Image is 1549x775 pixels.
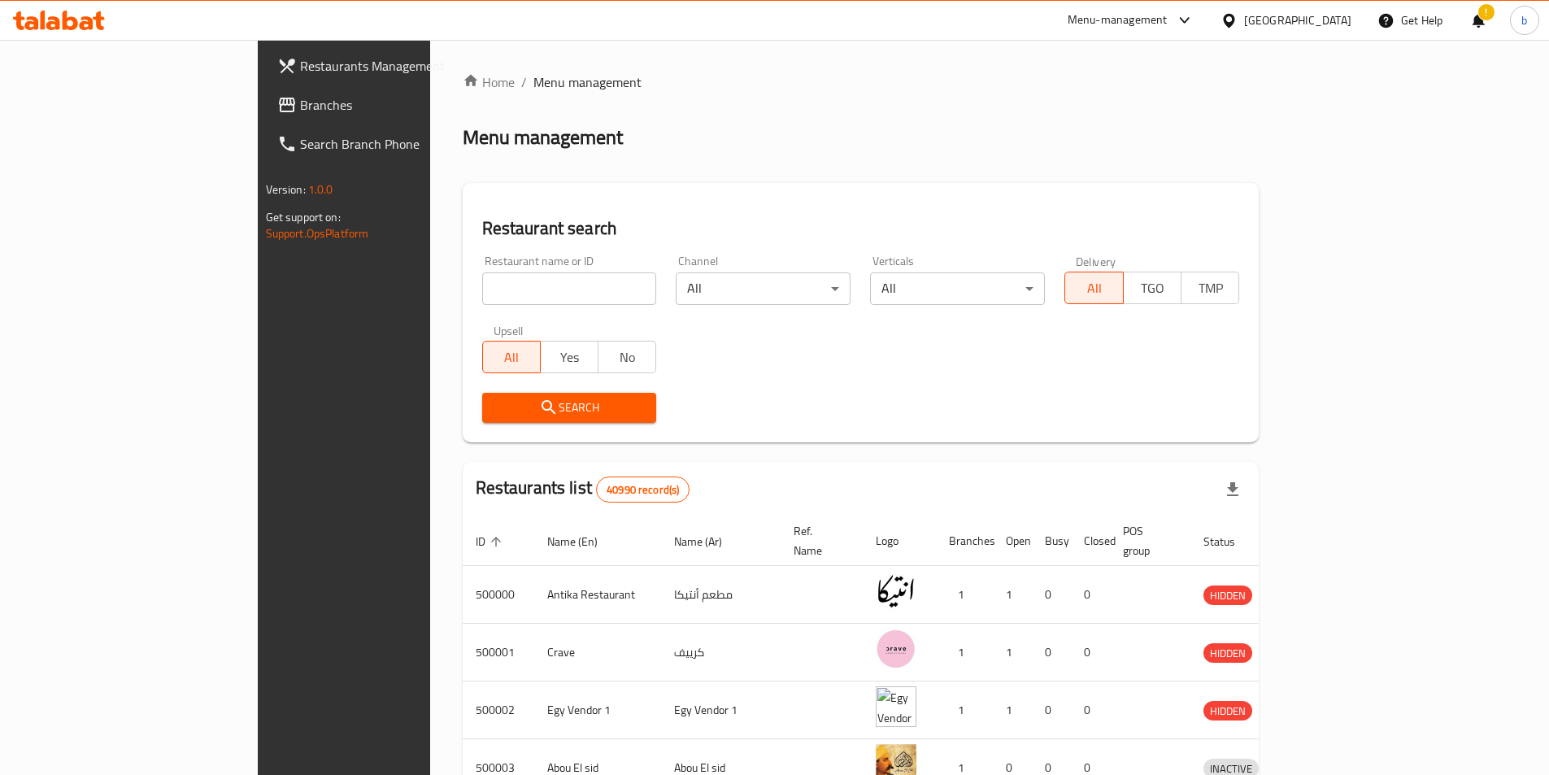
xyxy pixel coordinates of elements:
[993,566,1032,624] td: 1
[1130,276,1175,300] span: TGO
[1076,255,1116,267] label: Delivery
[463,124,623,150] h2: Menu management
[476,532,507,551] span: ID
[1188,276,1233,300] span: TMP
[1203,586,1252,605] div: HIDDEN
[870,272,1045,305] div: All
[534,624,661,681] td: Crave
[1213,470,1252,509] div: Export file
[596,477,690,503] div: Total records count
[264,46,516,85] a: Restaurants Management
[794,521,843,560] span: Ref. Name
[1064,272,1123,304] button: All
[674,532,743,551] span: Name (Ar)
[876,571,916,612] img: Antika Restaurant
[1032,624,1071,681] td: 0
[1068,11,1168,30] div: Menu-management
[521,72,527,92] li: /
[676,272,851,305] div: All
[1071,516,1110,566] th: Closed
[264,85,516,124] a: Branches
[1072,276,1116,300] span: All
[495,398,644,418] span: Search
[661,681,781,739] td: Egy Vendor 1
[547,346,592,369] span: Yes
[1123,272,1181,304] button: TGO
[482,272,657,305] input: Search for restaurant name or ID..
[1203,702,1252,721] span: HIDDEN
[300,134,503,154] span: Search Branch Phone
[1032,516,1071,566] th: Busy
[936,516,993,566] th: Branches
[482,393,657,423] button: Search
[1181,272,1239,304] button: TMP
[1244,11,1351,29] div: [GEOGRAPHIC_DATA]
[993,516,1032,566] th: Open
[597,482,689,498] span: 40990 record(s)
[482,341,541,373] button: All
[547,532,619,551] span: Name (En)
[936,624,993,681] td: 1
[936,681,993,739] td: 1
[1521,11,1527,29] span: b
[266,207,341,228] span: Get support on:
[876,629,916,669] img: Crave
[993,624,1032,681] td: 1
[936,566,993,624] td: 1
[1032,681,1071,739] td: 0
[533,72,642,92] span: Menu management
[1203,532,1256,551] span: Status
[494,324,524,336] label: Upsell
[300,95,503,115] span: Branches
[266,179,306,200] span: Version:
[482,216,1240,241] h2: Restaurant search
[1123,521,1171,560] span: POS group
[266,223,369,244] a: Support.OpsPlatform
[863,516,936,566] th: Logo
[1071,566,1110,624] td: 0
[300,56,503,76] span: Restaurants Management
[1071,624,1110,681] td: 0
[1203,586,1252,605] span: HIDDEN
[1032,566,1071,624] td: 0
[463,72,1260,92] nav: breadcrumb
[264,124,516,163] a: Search Branch Phone
[993,681,1032,739] td: 1
[598,341,656,373] button: No
[1203,701,1252,721] div: HIDDEN
[661,624,781,681] td: كرييف
[540,341,598,373] button: Yes
[490,346,534,369] span: All
[308,179,333,200] span: 1.0.0
[1071,681,1110,739] td: 0
[534,566,661,624] td: Antika Restaurant
[1203,644,1252,663] span: HIDDEN
[534,681,661,739] td: Egy Vendor 1
[476,476,690,503] h2: Restaurants list
[661,566,781,624] td: مطعم أنتيكا
[605,346,650,369] span: No
[876,686,916,727] img: Egy Vendor 1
